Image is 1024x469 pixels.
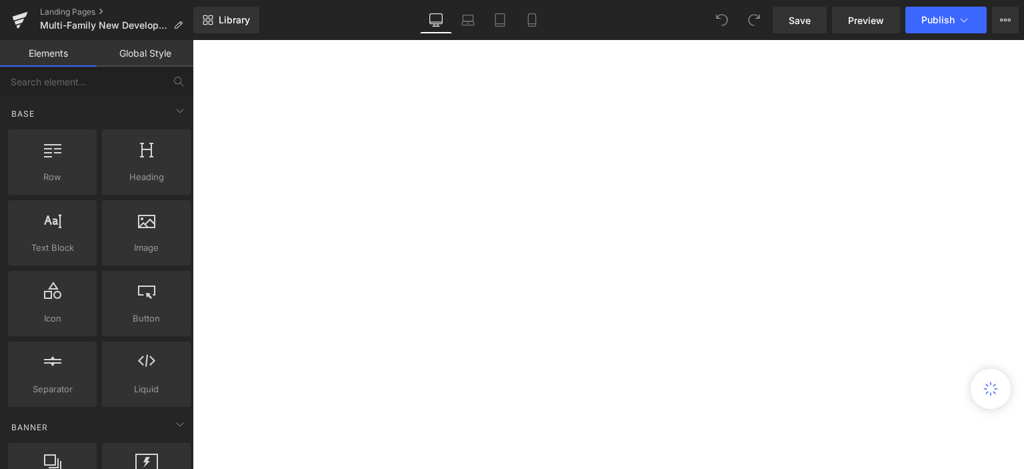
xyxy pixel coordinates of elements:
[484,7,516,33] a: Tablet
[832,7,900,33] a: Preview
[992,7,1019,33] button: More
[12,241,93,255] span: Text Block
[741,7,767,33] button: Redo
[10,421,49,434] span: Banner
[40,20,168,31] span: Multi-Family New Developments
[789,13,811,27] span: Save
[12,312,93,326] span: Icon
[40,7,193,17] a: Landing Pages
[10,107,36,120] span: Base
[905,7,987,33] button: Publish
[12,382,93,396] span: Separator
[106,170,187,184] span: Heading
[452,7,484,33] a: Laptop
[12,170,93,184] span: Row
[709,7,735,33] button: Undo
[420,7,452,33] a: Desktop
[516,7,548,33] a: Mobile
[848,13,884,27] span: Preview
[193,7,259,33] a: New Library
[219,14,250,26] span: Library
[106,382,187,396] span: Liquid
[106,241,187,255] span: Image
[97,40,193,67] a: Global Style
[921,15,955,25] span: Publish
[106,312,187,326] span: Button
